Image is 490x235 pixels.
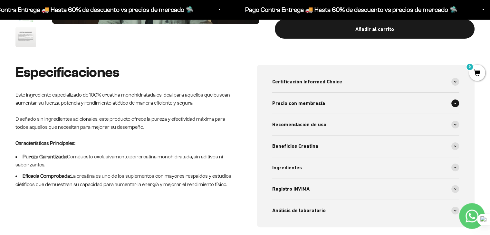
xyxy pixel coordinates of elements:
summary: Análisis de laboratorio [272,200,459,221]
summary: Registro INVIMA [272,178,459,200]
span: Ingredientes [272,164,302,172]
span: Certificación Informed Choice [272,78,342,86]
img: Creatina Monohidrato [15,27,36,47]
button: Ir al artículo 6 [15,27,36,49]
span: Análisis de laboratorio [272,206,326,215]
div: Certificaciones de calidad [8,71,133,82]
summary: Beneficios Creatina [272,136,459,157]
input: Otra (por favor especifica) [21,97,133,108]
span: Beneficios Creatina [272,142,318,150]
div: País de origen de ingredientes [8,58,133,69]
a: 0 [469,70,485,77]
summary: Certificación Informed Choice [272,71,459,92]
p: Para decidirte a comprar este suplemento, ¿qué información específica sobre su pureza, origen o c... [8,10,133,40]
p: Este ingrediente especializado de 100% creatina monohidratada es ideal para aquellos que buscan a... [15,91,234,107]
li: La creatina es uno de los suplementos con mayores respaldos y estudios ciétificos que demuestran ... [15,172,234,188]
strong: Pureza Garantizada: [23,154,67,159]
strong: Eficacia Comprobada: [23,173,71,179]
span: Precio con membresía [272,99,325,108]
span: Registro INVIMA [272,185,310,193]
summary: Precio con membresía [272,93,459,114]
button: Enviar [105,111,133,122]
span: Recomendación de uso [272,120,326,129]
div: Añadir al carrito [288,25,462,33]
div: Comparativa con otros productos similares [8,84,133,95]
summary: Recomendación de uso [272,114,459,135]
span: Enviar [106,111,133,122]
summary: Ingredientes [272,157,459,178]
button: Añadir al carrito [275,19,475,39]
div: Detalles sobre ingredientes "limpios" [8,45,133,56]
p: Pago Contra Entrega 🚚 Hasta 60% de descuento vs precios de mercado 🛸 [243,5,455,15]
mark: 0 [466,63,474,71]
h2: Especificaciones [15,65,234,80]
strong: Características Principales: [15,140,75,146]
li: Compuesto exclusivamente por creatina monohidratada, sin aditivos ni saborizantes. [15,153,234,169]
p: Diseñado sin ingredientes adicionales, este producto ofrece la pureza y efectividad máxima para t... [15,115,234,131]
